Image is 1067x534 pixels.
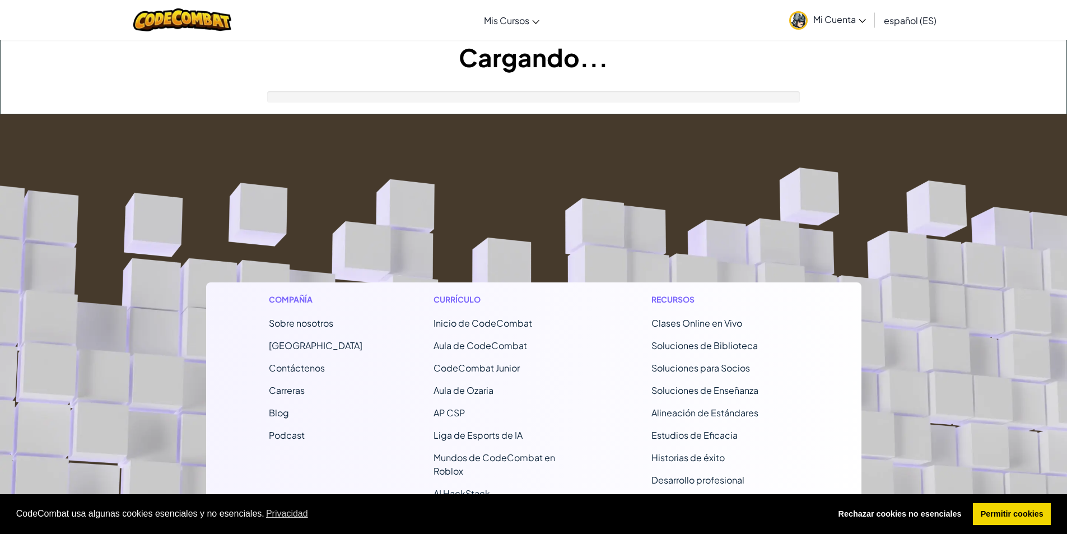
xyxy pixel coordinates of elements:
[651,294,799,305] h1: Recursos
[434,340,527,351] a: Aula de CodeCombat
[651,474,744,486] a: Desarrollo profesional
[133,8,231,31] img: CodeCombat logo
[789,11,808,30] img: avatar
[973,503,1051,526] a: allow cookies
[269,429,305,441] a: Podcast
[434,384,493,396] a: Aula de Ozaria
[831,503,969,526] a: deny cookies
[434,429,523,441] a: Liga de Esports de IA
[434,452,555,477] a: Mundos de CodeCombat en Roblox
[434,294,581,305] h1: Currículo
[434,407,465,419] a: AP CSP
[1,40,1066,75] h1: Cargando...
[651,317,742,329] a: Clases Online en Vivo
[269,362,325,374] span: Contáctenos
[651,429,738,441] a: Estudios de Eficacia
[269,407,289,419] a: Blog
[264,505,310,522] a: learn more about cookies
[651,340,758,351] a: Soluciones de Biblioteca
[269,294,362,305] h1: Compañía
[878,5,942,35] a: español (ES)
[813,13,866,25] span: Mi Cuenta
[269,317,333,329] a: Sobre nosotros
[884,15,936,26] span: español (ES)
[269,340,362,351] a: [GEOGRAPHIC_DATA]
[16,505,822,522] span: CodeCombat usa algunas cookies esenciales y no esenciales.
[651,407,758,419] a: Alineación de Estándares
[434,317,532,329] span: Inicio de CodeCombat
[484,15,529,26] span: Mis Cursos
[651,452,725,463] a: Historias de éxito
[651,384,758,396] a: Soluciones de Enseñanza
[434,362,520,374] a: CodeCombat Junior
[434,487,490,499] a: AI HackStack
[269,384,305,396] a: Carreras
[478,5,545,35] a: Mis Cursos
[651,362,750,374] a: Soluciones para Socios
[784,2,872,38] a: Mi Cuenta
